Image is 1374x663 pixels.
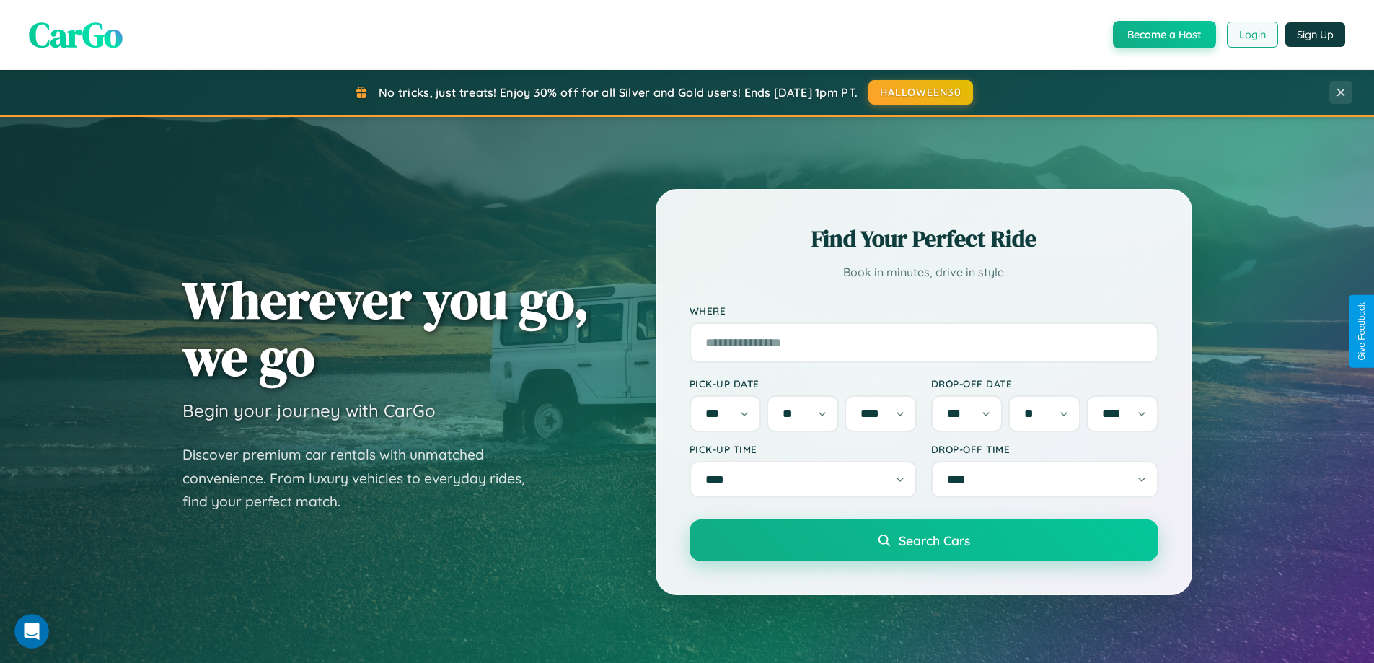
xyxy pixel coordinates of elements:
[182,400,436,421] h3: Begin your journey with CarGo
[690,304,1158,317] label: Where
[1113,21,1216,48] button: Become a Host
[868,80,973,105] button: HALLOWEEN30
[379,85,858,100] span: No tricks, just treats! Enjoy 30% off for all Silver and Gold users! Ends [DATE] 1pm PT.
[690,443,917,455] label: Pick-up Time
[931,377,1158,390] label: Drop-off Date
[1285,22,1345,47] button: Sign Up
[1227,22,1278,48] button: Login
[690,223,1158,255] h2: Find Your Perfect Ride
[690,519,1158,561] button: Search Cars
[690,262,1158,283] p: Book in minutes, drive in style
[14,614,49,649] iframe: Intercom live chat
[182,271,589,385] h1: Wherever you go, we go
[182,443,543,514] p: Discover premium car rentals with unmatched convenience. From luxury vehicles to everyday rides, ...
[1357,302,1367,361] div: Give Feedback
[931,443,1158,455] label: Drop-off Time
[29,11,123,58] span: CarGo
[690,377,917,390] label: Pick-up Date
[899,532,970,548] span: Search Cars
